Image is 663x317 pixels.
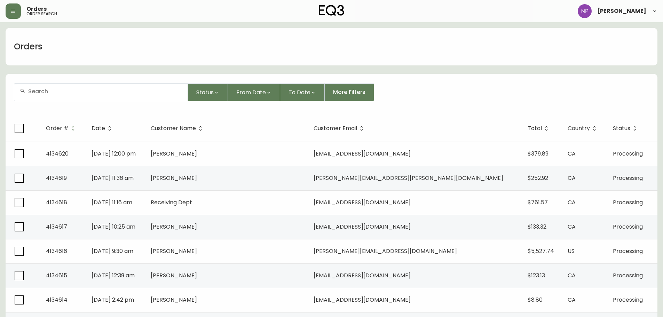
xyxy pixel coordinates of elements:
[151,223,197,231] span: [PERSON_NAME]
[46,247,67,255] span: 4134616
[528,126,542,130] span: Total
[92,174,134,182] span: [DATE] 11:36 am
[26,6,47,12] span: Orders
[528,271,545,279] span: $123.13
[613,125,639,132] span: Status
[314,296,411,304] span: [EMAIL_ADDRESS][DOMAIN_NAME]
[92,125,114,132] span: Date
[14,41,42,53] h1: Orders
[46,150,69,158] span: 4134620
[46,271,67,279] span: 4134615
[151,150,197,158] span: [PERSON_NAME]
[151,247,197,255] span: [PERSON_NAME]
[528,247,554,255] span: $5,527.74
[613,223,643,231] span: Processing
[196,88,214,97] span: Status
[613,198,643,206] span: Processing
[46,174,67,182] span: 4134619
[597,8,646,14] span: [PERSON_NAME]
[92,198,132,206] span: [DATE] 11:16 am
[314,247,457,255] span: [PERSON_NAME][EMAIL_ADDRESS][DOMAIN_NAME]
[528,296,543,304] span: $8.80
[314,198,411,206] span: [EMAIL_ADDRESS][DOMAIN_NAME]
[92,223,135,231] span: [DATE] 10:25 am
[92,247,133,255] span: [DATE] 9:30 am
[613,247,643,255] span: Processing
[613,150,643,158] span: Processing
[46,125,78,132] span: Order #
[568,296,576,304] span: CA
[228,84,280,101] button: From Date
[46,198,67,206] span: 4134618
[92,271,135,279] span: [DATE] 12:39 am
[528,198,548,206] span: $761.57
[46,223,67,231] span: 4134617
[578,4,592,18] img: 50f1e64a3f95c89b5c5247455825f96f
[528,174,548,182] span: $252.92
[314,223,411,231] span: [EMAIL_ADDRESS][DOMAIN_NAME]
[568,174,576,182] span: CA
[151,198,192,206] span: Receiving Dept
[319,5,345,16] img: logo
[26,12,57,16] h5: order search
[314,150,411,158] span: [EMAIL_ADDRESS][DOMAIN_NAME]
[151,296,197,304] span: [PERSON_NAME]
[528,223,546,231] span: $133.32
[46,126,69,130] span: Order #
[333,88,365,96] span: More Filters
[28,88,182,95] input: Search
[92,296,134,304] span: [DATE] 2:42 pm
[568,125,599,132] span: Country
[568,271,576,279] span: CA
[613,126,630,130] span: Status
[188,84,228,101] button: Status
[568,247,575,255] span: US
[289,88,310,97] span: To Date
[568,150,576,158] span: CA
[236,88,266,97] span: From Date
[568,223,576,231] span: CA
[613,296,643,304] span: Processing
[151,174,197,182] span: [PERSON_NAME]
[151,126,196,130] span: Customer Name
[325,84,374,101] button: More Filters
[46,296,68,304] span: 4134614
[613,174,643,182] span: Processing
[613,271,643,279] span: Processing
[151,271,197,279] span: [PERSON_NAME]
[151,125,205,132] span: Customer Name
[528,150,548,158] span: $379.89
[528,125,551,132] span: Total
[280,84,325,101] button: To Date
[314,125,366,132] span: Customer Email
[568,198,576,206] span: CA
[314,126,357,130] span: Customer Email
[314,271,411,279] span: [EMAIL_ADDRESS][DOMAIN_NAME]
[568,126,590,130] span: Country
[314,174,503,182] span: [PERSON_NAME][EMAIL_ADDRESS][PERSON_NAME][DOMAIN_NAME]
[92,126,105,130] span: Date
[92,150,136,158] span: [DATE] 12:00 pm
